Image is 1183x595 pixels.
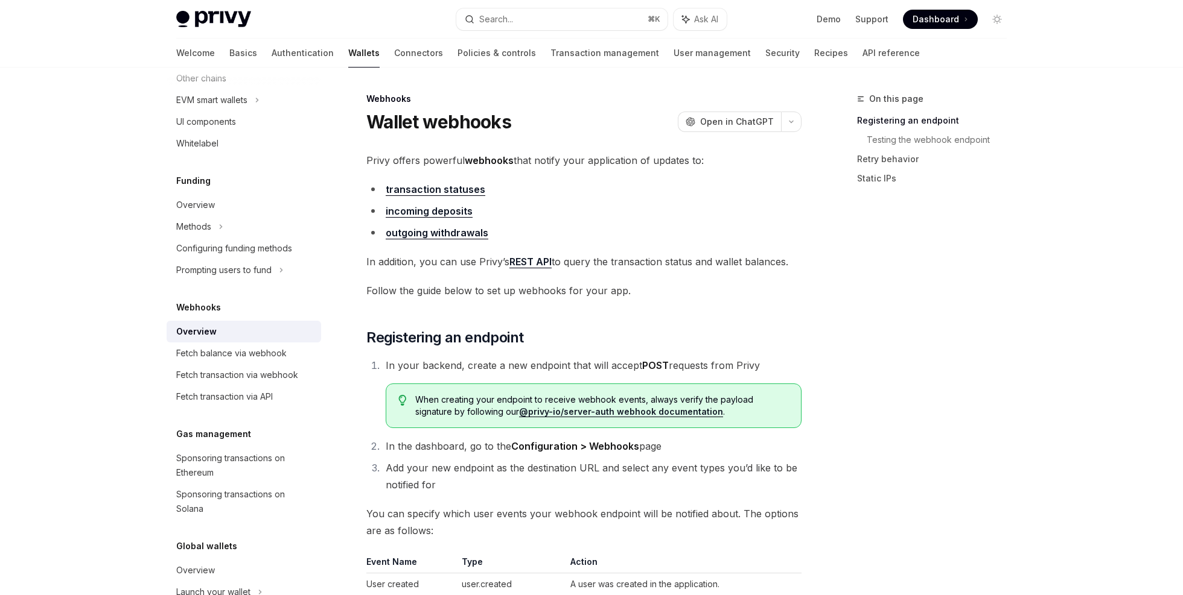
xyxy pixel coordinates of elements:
div: Webhooks [366,93,802,105]
div: Overview [176,198,215,212]
span: On this page [869,92,923,106]
a: Overview [167,194,321,216]
div: EVM smart wallets [176,93,247,107]
h5: Gas management [176,427,251,441]
strong: Configuration > Webhooks [511,440,639,452]
a: Demo [817,13,841,25]
a: Security [765,39,800,68]
button: Search...⌘K [456,8,668,30]
span: In addition, you can use Privy’s to query the transaction status and wallet balances. [366,253,802,270]
span: When creating your endpoint to receive webhook events, always verify the payload signature by fol... [415,394,789,418]
div: Methods [176,219,211,234]
div: UI components [176,115,236,129]
a: Whitelabel [167,133,321,154]
a: UI components [167,111,321,133]
a: transaction statuses [386,183,485,196]
h1: Wallet webhooks [366,111,511,133]
a: Overview [167,321,321,342]
a: Authentication [272,39,334,68]
h5: Funding [176,174,211,188]
a: outgoing withdrawals [386,227,488,239]
span: Open in ChatGPT [700,116,774,128]
a: Support [855,13,888,25]
span: In the dashboard, go to the page [386,440,662,452]
a: User management [674,39,751,68]
img: light logo [176,11,251,28]
div: Fetch balance via webhook [176,346,287,360]
a: Fetch transaction via API [167,386,321,408]
div: Overview [176,563,215,578]
a: REST API [509,256,552,268]
strong: webhooks [465,154,514,166]
a: incoming deposits [386,205,473,218]
div: Search... [479,12,513,27]
button: Ask AI [674,8,727,30]
span: Follow the guide below to set up webhooks for your app. [366,282,802,299]
span: Add your new endpoint as the destination URL and select any event types you’d like to be notified... [386,462,797,491]
h5: Global wallets [176,539,237,553]
a: Policies & controls [458,39,536,68]
a: Retry behavior [857,150,1016,169]
strong: POST [642,359,669,371]
div: Sponsoring transactions on Solana [176,487,314,516]
svg: Tip [398,395,407,406]
a: Wallets [348,39,380,68]
span: ⌘ K [648,14,660,24]
a: @privy-io/server-auth webhook documentation [519,406,723,417]
a: API reference [863,39,920,68]
a: Fetch transaction via webhook [167,364,321,386]
span: You can specify which user events your webhook endpoint will be notified about. The options are a... [366,505,802,539]
a: Sponsoring transactions on Solana [167,483,321,520]
button: Open in ChatGPT [678,112,781,132]
a: Basics [229,39,257,68]
h5: Webhooks [176,300,221,315]
th: Action [566,556,802,573]
th: Event Name [366,556,457,573]
th: Type [457,556,566,573]
a: Connectors [394,39,443,68]
a: Configuring funding methods [167,238,321,259]
a: Fetch balance via webhook [167,342,321,364]
a: Overview [167,559,321,581]
a: Static IPs [857,169,1016,188]
div: Overview [176,324,217,339]
span: Dashboard [913,13,959,25]
a: Dashboard [903,10,978,29]
span: Ask AI [694,13,718,25]
a: Sponsoring transactions on Ethereum [167,447,321,483]
div: Whitelabel [176,136,218,151]
a: Registering an endpoint [857,111,1016,130]
div: Configuring funding methods [176,241,292,256]
a: Transaction management [550,39,659,68]
div: Prompting users to fund [176,263,272,277]
span: Registering an endpoint [366,328,523,347]
a: Testing the webhook endpoint [867,130,1016,150]
span: In your backend, create a new endpoint that will accept requests from Privy [386,359,760,371]
div: Sponsoring transactions on Ethereum [176,451,314,480]
div: Fetch transaction via API [176,389,273,404]
a: Welcome [176,39,215,68]
button: Toggle dark mode [987,10,1007,29]
div: Fetch transaction via webhook [176,368,298,382]
span: Privy offers powerful that notify your application of updates to: [366,152,802,169]
a: Recipes [814,39,848,68]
